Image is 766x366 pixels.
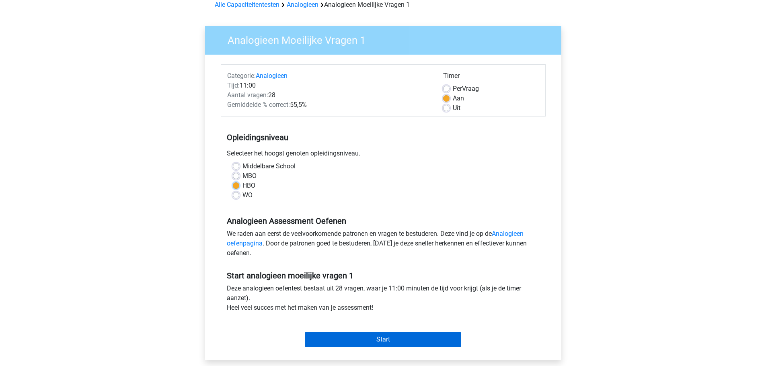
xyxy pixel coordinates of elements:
a: Analogieen [287,1,318,8]
div: 55,5% [221,100,437,110]
label: Aan [453,94,464,103]
label: WO [242,190,253,200]
label: Vraag [453,84,479,94]
span: Per [453,85,462,92]
div: Deze analogieen oefentest bestaat uit 28 vragen, waar je 11:00 minuten de tijd voor krijgt (als j... [221,284,546,316]
div: 28 [221,90,437,100]
label: Middelbare School [242,162,296,171]
h5: Opleidingsniveau [227,129,540,145]
div: 11:00 [221,81,437,90]
h3: Analogieen Moeilijke Vragen 1 [218,31,555,47]
span: Tijd: [227,82,240,89]
h5: Start analogieen moeilijke vragen 1 [227,271,540,280]
a: Alle Capaciteitentesten [215,1,279,8]
div: Selecteer het hoogst genoten opleidingsniveau. [221,149,546,162]
a: Analogieen [256,72,288,80]
span: Gemiddelde % correct: [227,101,290,108]
span: Categorie: [227,72,256,80]
div: Timer [443,71,539,84]
label: HBO [242,181,255,190]
div: We raden aan eerst de veelvoorkomende patronen en vragen te bestuderen. Deze vind je op de . Door... [221,229,546,261]
h5: Analogieen Assessment Oefenen [227,216,540,226]
span: Aantal vragen: [227,91,268,99]
label: MBO [242,171,257,181]
input: Start [305,332,461,347]
label: Uit [453,103,460,113]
